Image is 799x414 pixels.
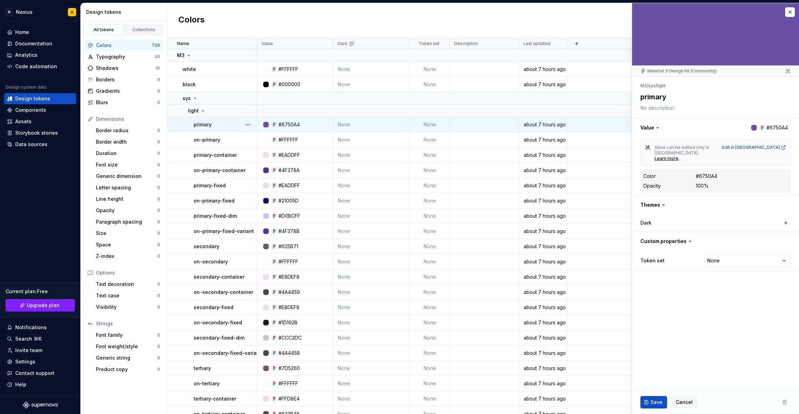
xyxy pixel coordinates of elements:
div: Documentation [15,40,52,47]
div: 0 [157,304,160,310]
a: Opacity0 [93,205,163,216]
td: None [334,345,410,361]
svg: Supernova Logo [23,402,57,408]
td: None [410,62,450,77]
div: about 7 hours ago [520,81,567,88]
div: #4A4458 [278,350,300,357]
td: None [410,285,450,300]
a: Blurs0 [85,97,163,108]
a: Space0 [93,239,163,250]
div: about 7 hours ago [520,380,567,387]
div: about 7 hours ago [520,273,567,280]
td: None [334,163,410,178]
div: 30 [154,54,160,60]
div: A [71,9,73,15]
a: Product copy0 [93,364,163,375]
div: Blurs [96,99,157,106]
p: sys [183,95,191,102]
div: 0 [157,253,160,259]
div: #4F378B [278,228,300,235]
div: 0 [157,281,160,287]
td: None [410,315,450,330]
div: Edit in [GEOGRAPHIC_DATA] [722,145,786,150]
span: Value can be edited only in [GEOGRAPHIC_DATA]. [655,145,710,155]
p: Dark [338,41,347,46]
div: Z-index [96,253,157,260]
a: Font family0 [93,330,163,341]
div: Code automation [15,63,57,70]
div: 0 [157,293,160,298]
div: 0 [157,367,160,372]
div: #FFD8E4 [278,395,300,402]
div: about 7 hours ago [520,66,567,73]
a: Border width0 [93,136,163,147]
div: #EADDFF [278,152,300,159]
td: None [334,132,410,147]
button: Search ⌘K [4,333,76,344]
div: #EADDFF [278,182,300,189]
a: Typography30 [85,51,163,62]
p: on-secondary [194,258,228,265]
a: Upgrade plan [6,299,75,312]
p: on-primary-fixed [194,197,234,204]
div: #E8DEF8 [278,273,300,280]
div: Font family [96,332,157,339]
div: about 7 hours ago [520,319,567,326]
div: 0 [157,139,160,145]
p: Name [177,41,189,46]
td: None [334,300,410,315]
div: Current plan : Free [6,288,75,295]
div: 0 [157,355,160,361]
div: Options [96,269,160,276]
div: Notifications [15,324,47,331]
div: #6750A4 [696,173,717,180]
td: None [334,208,410,224]
h2: Colors [178,14,205,27]
p: on-primary-fixed-variant [194,228,254,235]
span: . [678,156,680,161]
a: Font weight/style0 [93,341,163,352]
div: Gradients [96,88,157,94]
div: about 7 hours ago [520,258,567,265]
a: Gradients0 [85,85,163,97]
p: secondary-container [194,273,245,280]
a: Analytics [4,49,76,61]
div: #FFFFFF [278,258,298,265]
div: 0 [157,219,160,225]
div: #FFFFFF [278,136,298,143]
div: #625B71 [278,243,298,250]
p: on-secondary-container [194,289,253,296]
p: tertiary-container [194,395,236,402]
label: Token set [640,257,665,264]
button: Save [640,396,667,408]
a: Assets [4,116,76,127]
td: None [334,117,410,132]
td: None [410,117,450,132]
div: Design tokens [86,9,164,16]
td: None [334,285,410,300]
button: Help [4,379,76,390]
div: about 7 hours ago [520,182,567,189]
div: Settings [15,358,35,365]
td: None [410,269,450,285]
div: Font weight/style [96,343,157,350]
div: 100% [696,182,709,189]
span: Cancel [676,399,693,406]
div: about 7 hours ago [520,121,567,128]
a: Duration0 [93,148,163,159]
div: Colors [96,42,152,49]
td: None [410,132,450,147]
div: Strings [96,320,160,327]
div: Paragraph spacing [96,218,157,225]
div: Color [643,173,656,180]
a: Visibility0 [93,301,163,313]
div: Product copy [96,366,157,373]
div: about 7 hours ago [520,197,567,204]
a: Text decoration0 [93,279,163,290]
p: primary-container [194,152,237,159]
div: 726 [152,43,160,48]
a: Storybook stories [4,127,76,138]
div: Text decoration [96,281,157,288]
div: Help [15,381,26,388]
